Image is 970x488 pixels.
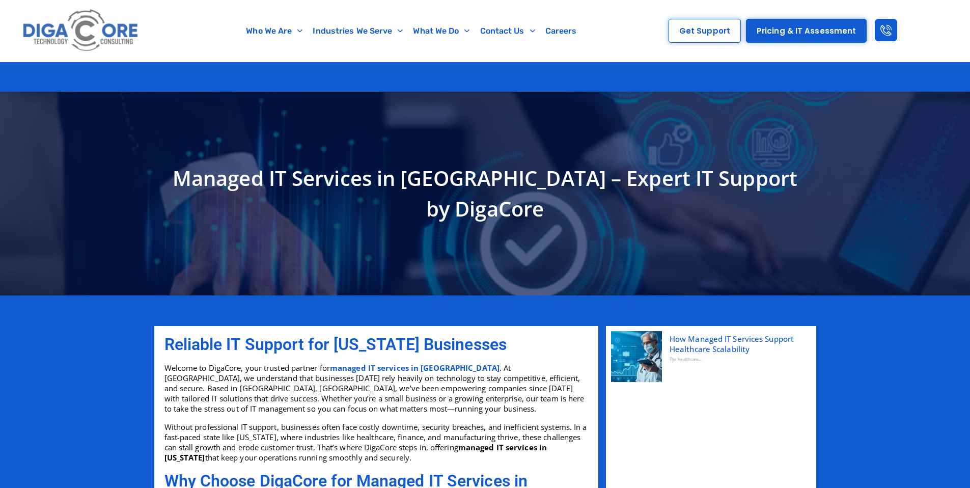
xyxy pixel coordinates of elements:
[757,27,856,35] span: Pricing & IT Assessment
[164,363,588,414] p: Welcome to DigaCore, your trusted partner for . At [GEOGRAPHIC_DATA], we understand that business...
[164,422,588,463] p: Without professional IT support, businesses often face costly downtime, security breaches, and in...
[670,334,803,354] a: How Managed IT Services Support Healthcare Scalability
[330,363,500,373] a: managed IT services in [GEOGRAPHIC_DATA]
[191,19,632,43] nav: Menu
[20,5,142,57] img: Digacore logo 1
[164,442,547,463] strong: managed IT services in [US_STATE]
[670,354,803,364] div: The healthcare...
[669,19,741,43] a: Get Support
[241,19,308,43] a: Who We Are
[164,336,588,353] h2: Reliable IT Support for [US_STATE] Businesses
[308,19,408,43] a: Industries We Serve
[611,331,662,382] img: How Managed IT Services Support Healthcare Scalability
[475,19,540,43] a: Contact Us
[540,19,582,43] a: Careers
[679,27,730,35] span: Get Support
[159,163,811,224] h1: Managed IT Services in [GEOGRAPHIC_DATA] – Expert IT Support by DigaCore
[746,19,867,43] a: Pricing & IT Assessment
[408,19,475,43] a: What We Do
